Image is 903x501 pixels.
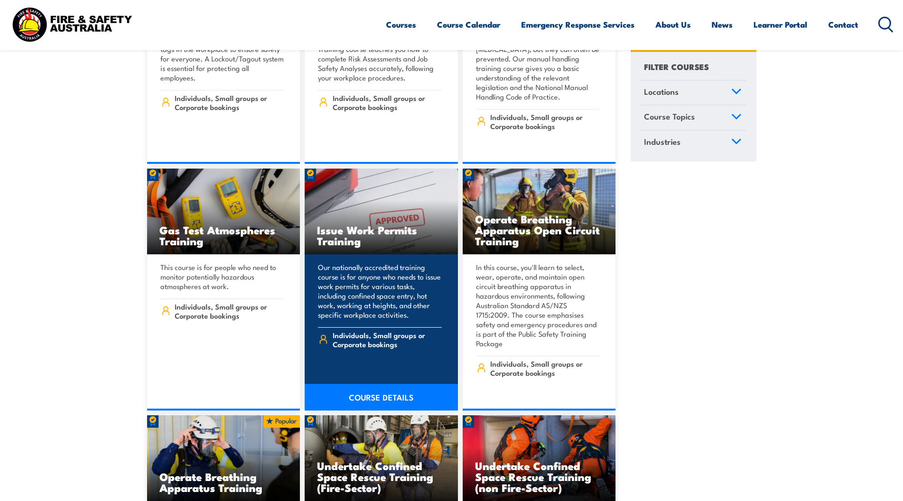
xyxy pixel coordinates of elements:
[175,302,284,320] span: Individuals, Small groups or Corporate bookings
[490,112,599,130] span: Individuals, Small groups or Corporate bookings
[463,169,616,254] a: Operate Breathing Apparatus Open Circuit Training
[160,262,284,291] p: This course is for people who need to monitor potentially hazardous atmospheres at work.
[159,471,288,493] h3: Operate Breathing Apparatus Training
[317,224,446,246] h3: Issue Work Permits Training
[644,60,709,73] h4: FILTER COURSES
[159,224,288,246] h3: Gas Test Atmospheres Training
[305,169,458,254] img: Issue Work Permits
[828,12,858,37] a: Contact
[333,93,442,111] span: Individuals, Small groups or Corporate bookings
[318,262,442,320] p: Our nationally accredited training course is for anyone who needs to issue work permits for vario...
[317,460,446,493] h3: Undertake Confined Space Rescue Training (Fire-Sector)
[644,85,679,98] span: Locations
[644,135,681,148] span: Industries
[147,169,300,254] a: Gas Test Atmospheres Training
[305,384,458,411] a: COURSE DETAILS
[333,331,442,349] span: Individuals, Small groups or Corporate bookings
[754,12,807,37] a: Learner Portal
[318,25,442,82] p: Our nationally accredited Risk Assessment and Job Safety Analysis Training course teaches you how...
[147,169,300,254] img: Gas Testing Atmospheres training
[521,12,635,37] a: Emergency Response Services
[655,12,691,37] a: About Us
[476,262,600,348] p: In this course, you'll learn to select, wear, operate, and maintain open circuit breathing appara...
[386,12,416,37] a: Courses
[644,110,695,123] span: Course Topics
[640,130,746,155] a: Industries
[305,415,458,501] img: Undertake Confined Space Rescue (Fire-Sector) TRAINING
[463,415,616,501] a: Undertake Confined Space Rescue Training (non Fire-Sector)
[475,213,604,246] h3: Operate Breathing Apparatus Open Circuit Training
[490,359,599,377] span: Individuals, Small groups or Corporate bookings
[147,415,300,501] img: Operate breathing apparatus-626
[712,12,733,37] a: News
[175,93,284,111] span: Individuals, Small groups or Corporate bookings
[305,415,458,501] a: Undertake Confined Space Rescue Training (Fire-Sector)
[476,25,600,101] p: Lifting, pulling, and pushing are common causes of lower [MEDICAL_DATA], but they can often be pr...
[437,12,500,37] a: Course Calendar
[305,169,458,254] a: Issue Work Permits Training
[147,415,300,501] a: Operate Breathing Apparatus Training
[463,415,616,501] img: Undertake Confined Space Rescue Training (non Fire-Sector) (2)
[463,169,616,254] img: Open Circuit Breathing Apparatus Training
[640,106,746,130] a: Course Topics
[640,80,746,105] a: Locations
[475,460,604,493] h3: Undertake Confined Space Rescue Training (non Fire-Sector)
[160,25,284,82] p: This course teaches you the knowledge and understanding of using locks and tags in the workplace ...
